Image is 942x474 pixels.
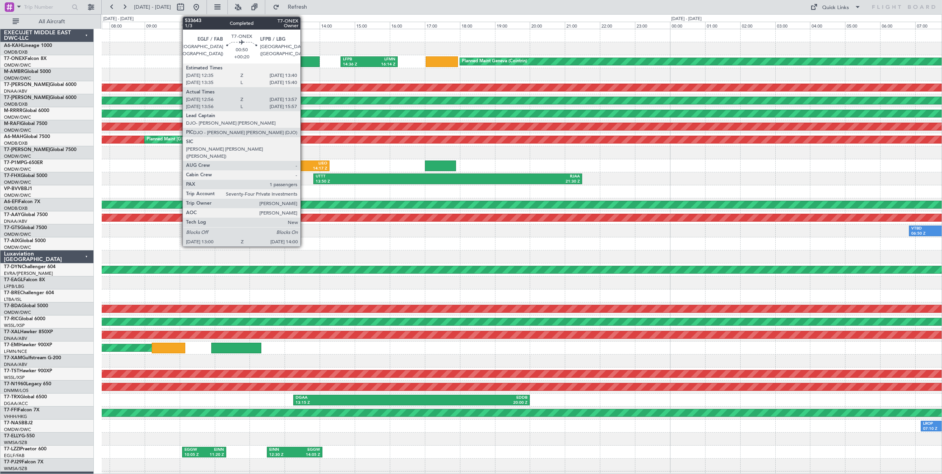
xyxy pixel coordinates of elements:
[343,57,369,62] div: LFPB
[4,121,47,126] a: M-RAFIGlobal 7500
[249,22,285,29] div: 12:00
[565,22,600,29] div: 21:00
[204,447,224,453] div: EINN
[4,356,61,360] a: T7-XAMGulfstream G-200
[635,22,670,29] div: 23:00
[4,88,27,94] a: DNAA/ABV
[4,278,45,282] a: T7-EAGLFalcon 8X
[740,22,775,29] div: 02:00
[4,239,46,243] a: T7-AIXGlobal 5000
[269,1,316,13] button: Refresh
[495,22,530,29] div: 19:00
[845,22,880,29] div: 05:00
[810,22,845,29] div: 04:00
[4,304,21,308] span: T7-BDA
[4,226,20,230] span: T7-GTS
[4,375,25,381] a: WSSL/XSP
[215,22,250,29] div: 11:00
[4,304,48,308] a: T7-BDAGlobal 5000
[670,22,705,29] div: 00:00
[4,95,76,100] a: T7-[PERSON_NAME]Global 6000
[285,22,320,29] div: 13:00
[9,15,86,28] button: All Aircraft
[4,134,23,139] span: A6-MAH
[4,95,50,100] span: T7-[PERSON_NAME]
[4,330,20,334] span: T7-XAL
[369,57,395,62] div: LFMN
[4,140,28,146] a: OMDB/DXB
[4,147,50,152] span: T7-[PERSON_NAME]
[281,4,314,10] span: Refresh
[4,200,40,204] a: A6-EFIFalcon 7X
[4,395,20,399] span: T7-TRX
[4,369,52,373] a: T7-TSTHawker 900XP
[411,395,527,401] div: EDDB
[4,82,50,87] span: T7-[PERSON_NAME]
[4,460,43,465] a: T7-PJ29Falcon 7X
[4,127,31,133] a: OMDW/DWC
[4,447,47,452] a: T7-LZZIPraetor 600
[4,401,28,407] a: DGAA/ACC
[4,440,27,446] a: WMSA/SZB
[4,434,35,439] a: T7-ELLYG-550
[4,147,76,152] a: T7-[PERSON_NAME]Global 7500
[4,343,52,347] a: T7-EMIHawker 900XP
[145,22,180,29] div: 09:00
[4,317,19,321] span: T7-RIC
[20,19,83,24] span: All Aircraft
[110,22,145,29] div: 08:00
[4,121,20,126] span: M-RAFI
[462,56,527,67] div: Planned Maint Geneva (Cointrin)
[4,414,27,420] a: VHHH/HKG
[4,43,52,48] a: A6-KAHLineage 1000
[806,1,865,13] button: Quick Links
[425,22,460,29] div: 17:00
[460,22,495,29] div: 18:00
[4,317,45,321] a: T7-RICGlobal 6000
[822,4,849,12] div: Quick Links
[390,22,425,29] div: 16:00
[269,447,295,453] div: EINN
[269,452,295,458] div: 12:30 Z
[4,421,21,425] span: T7-NAS
[4,388,28,394] a: DNMM/LOS
[4,453,24,459] a: EGLF/FAB
[4,382,51,386] a: T7-N1960Legacy 650
[291,166,327,172] div: 14:17 Z
[4,239,19,243] span: T7-AIX
[4,69,51,74] a: M-AMBRGlobal 5000
[880,22,915,29] div: 06:00
[4,284,24,289] a: LFPB/LBG
[4,108,49,113] a: M-RRRRGlobal 6000
[4,362,27,368] a: DNAA/ABV
[448,179,580,185] div: 21:30 Z
[184,447,204,453] div: EGGW
[4,62,31,68] a: OMDW/DWC
[4,160,24,165] span: T7-P1MP
[316,179,448,185] div: 13:50 Z
[204,452,224,458] div: 11:20 Z
[4,323,25,328] a: WSSL/XSP
[4,218,27,224] a: DNAA/ABV
[705,22,740,29] div: 01:00
[4,114,31,120] a: OMDW/DWC
[4,447,20,452] span: T7-LZZI
[4,226,47,230] a: T7-GTSGlobal 7500
[296,395,411,401] div: DGAA
[4,160,43,165] a: T7-P1MPG-650ER
[4,382,26,386] span: T7-N1960
[448,174,580,179] div: RJAA
[4,213,21,217] span: T7-AAY
[184,452,204,458] div: 10:05 Z
[4,310,31,315] a: OMDW/DWC
[291,161,327,166] div: LIEO
[147,134,278,146] div: Planned Maint [GEOGRAPHIC_DATA] ([GEOGRAPHIC_DATA] Intl)
[4,174,20,178] span: T7-FHX
[4,69,24,74] span: M-AMBR
[4,278,23,282] span: T7-EAGL
[4,297,22,302] a: LTBA/ISL
[294,452,320,458] div: 14:05 Z
[4,244,31,250] a: OMDW/DWC
[411,400,527,406] div: 20:00 Z
[4,466,27,472] a: WMSA/SZB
